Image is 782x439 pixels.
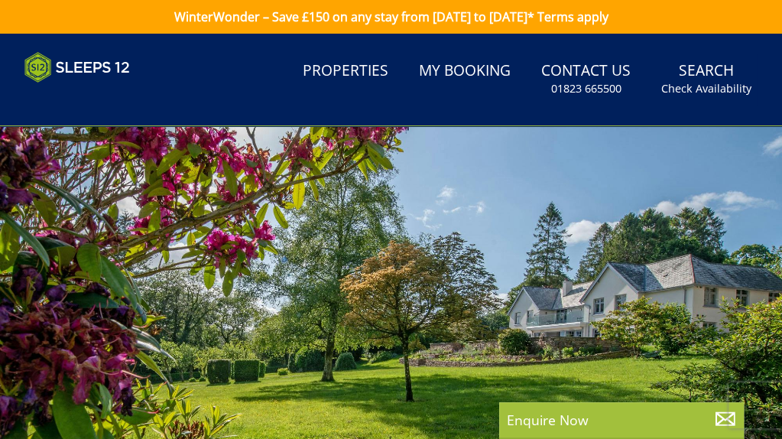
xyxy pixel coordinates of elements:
p: Enquire Now [507,410,736,430]
a: Contact Us01823 665500 [535,54,637,104]
a: My Booking [413,54,517,89]
small: Check Availability [661,81,751,96]
iframe: Customer reviews powered by Trustpilot [17,92,177,105]
img: Sleeps 12 [24,52,130,83]
a: SearchCheck Availability [655,54,758,104]
a: Properties [297,54,394,89]
small: 01823 665500 [551,81,621,96]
